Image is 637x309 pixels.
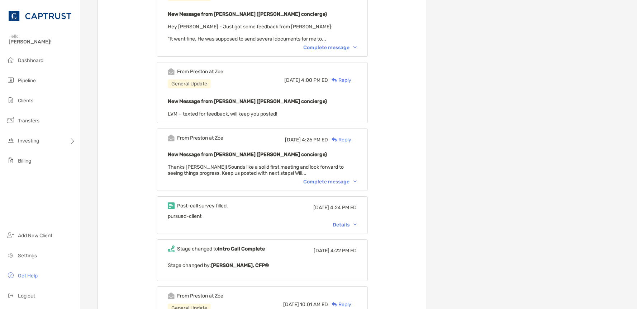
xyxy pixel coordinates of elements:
span: Transfers [18,118,39,124]
img: transfers icon [6,116,15,125]
span: Billing [18,158,31,164]
span: [DATE] [283,301,299,308]
img: Event icon [168,135,175,141]
div: Post-call survey filled. [177,203,228,209]
span: Add New Client [18,233,52,239]
img: add_new_client icon [6,231,15,239]
div: Complete message [303,45,357,51]
div: General Update [168,79,211,88]
img: Event icon [168,202,175,209]
span: Dashboard [18,57,43,64]
span: 4:00 PM ED [301,77,328,83]
img: Chevron icon [353,224,357,226]
img: Reply icon [332,302,337,307]
span: Log out [18,293,35,299]
b: [PERSON_NAME], CFP® [211,262,269,268]
span: Get Help [18,273,38,279]
div: From Preston at Zoe [177,135,223,141]
img: dashboard icon [6,56,15,64]
span: Settings [18,253,37,259]
b: New Message from [PERSON_NAME] ([PERSON_NAME] concierge) [168,98,327,104]
div: Details [333,222,357,228]
img: investing icon [6,136,15,145]
img: Event icon [168,245,175,252]
span: [DATE] [313,205,329,211]
div: From Preston at Zoe [177,293,223,299]
img: Event icon [168,292,175,299]
img: Event icon [168,68,175,75]
span: 4:24 PM ED [330,205,357,211]
span: [DATE] [284,77,300,83]
img: Chevron icon [353,46,357,48]
p: Stage changed by: [168,261,357,270]
span: Investing [18,138,39,144]
img: clients icon [6,96,15,104]
span: Pipeline [18,78,36,84]
span: [DATE] [285,137,301,143]
div: Reply [328,301,351,308]
b: New Message from [PERSON_NAME] ([PERSON_NAME] concierge) [168,11,327,17]
b: Intro Call Complete [218,246,265,252]
img: settings icon [6,251,15,259]
span: Thanks [PERSON_NAME]! Sounds like a solid first meeting and look forward to seeing things progres... [168,164,344,176]
span: [DATE] [314,248,329,254]
img: Chevron icon [353,181,357,183]
div: From Preston at Zoe [177,69,223,75]
span: LVM + texted for feedback, will keep you posted! [168,111,277,117]
span: 4:26 PM ED [302,137,328,143]
span: Hey [PERSON_NAME] - Just got some feedback from [PERSON_NAME]: "It went fine. He was supposed to ... [168,24,333,42]
div: Reply [328,136,351,144]
span: Clients [18,98,33,104]
div: Stage changed to [177,246,265,252]
img: billing icon [6,156,15,165]
span: [PERSON_NAME]! [9,39,76,45]
div: Complete message [303,179,357,185]
span: 10:01 AM ED [300,301,328,308]
img: get-help icon [6,271,15,280]
div: Reply [328,76,351,84]
b: New Message from [PERSON_NAME] ([PERSON_NAME] concierge) [168,151,327,158]
img: pipeline icon [6,76,15,84]
img: Reply icon [332,78,337,83]
img: logout icon [6,291,15,300]
img: Reply icon [332,137,337,142]
img: CAPTRUST Logo [9,3,71,29]
span: 4:22 PM ED [331,248,357,254]
span: pursued-client [168,213,201,219]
